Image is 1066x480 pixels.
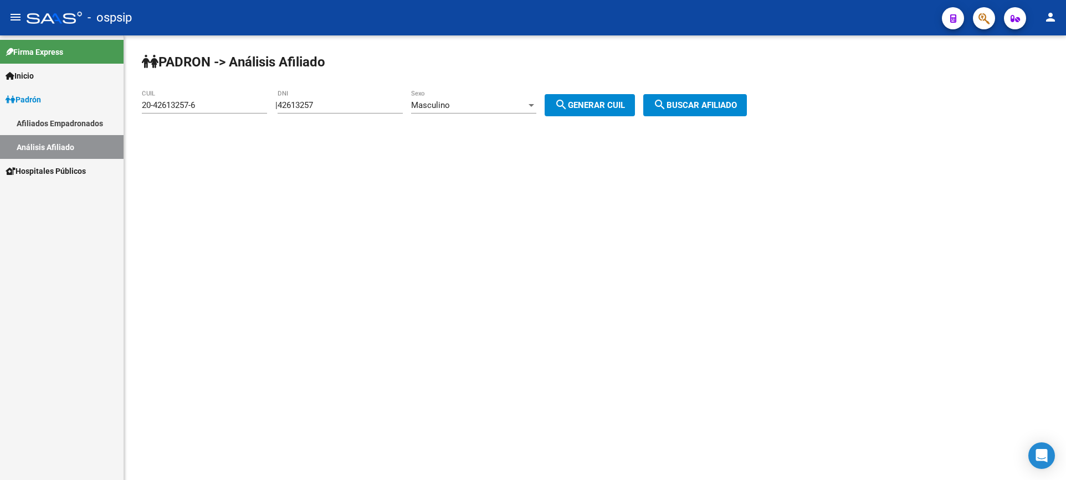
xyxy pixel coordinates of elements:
[1044,11,1057,24] mat-icon: person
[6,70,34,82] span: Inicio
[6,94,41,106] span: Padrón
[643,94,747,116] button: Buscar afiliado
[1028,442,1055,469] div: Open Intercom Messenger
[555,98,568,111] mat-icon: search
[555,100,625,110] span: Generar CUIL
[653,100,737,110] span: Buscar afiliado
[9,11,22,24] mat-icon: menu
[545,94,635,116] button: Generar CUIL
[6,165,86,177] span: Hospitales Públicos
[6,46,63,58] span: Firma Express
[411,100,450,110] span: Masculino
[275,100,643,110] div: |
[88,6,132,30] span: - ospsip
[653,98,667,111] mat-icon: search
[142,54,325,70] strong: PADRON -> Análisis Afiliado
